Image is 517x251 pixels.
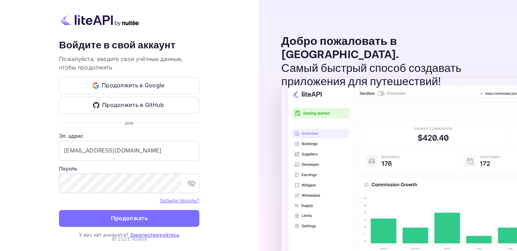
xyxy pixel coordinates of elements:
img: liteapi [59,13,140,26]
input: Введите свой адрес электронной почты [59,141,199,161]
ya-tr-span: Продолжить в Google [102,81,165,90]
a: Зарегистрируйтесь [130,232,180,238]
ya-tr-span: Самый быстрый способ создавать приложения для путешествий! [281,61,462,89]
button: Продолжить в Google [59,77,199,94]
button: переключить видимость пароля [185,176,199,190]
ya-tr-span: Забыли пароль? [160,197,199,203]
button: Продолжать [59,210,199,227]
ya-tr-span: Продолжать [111,213,148,223]
ya-tr-span: Пароль [59,165,77,171]
button: Продолжить в GitHub [59,97,199,114]
ya-tr-span: или [125,120,133,126]
ya-tr-span: У вас нет аккаунта? [79,232,128,238]
ya-tr-span: Продолжить в GitHub [102,100,164,110]
ya-tr-span: Эл. адрес [59,133,83,139]
ya-tr-span: Пожалуйста, введите свои учётные данные, чтобы продолжить [59,55,183,71]
ya-tr-span: Войдите в свой аккаунт [59,39,175,52]
ya-tr-span: Добро пожаловать в [GEOGRAPHIC_DATA]. [281,34,399,62]
ya-tr-span: © 2025 Nuitee [112,236,147,242]
a: Забыли пароль? [160,197,199,204]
